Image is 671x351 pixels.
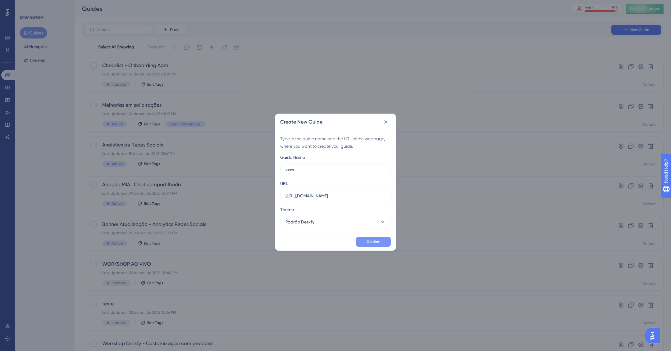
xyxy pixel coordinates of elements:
[280,118,322,126] h2: Create New Guide
[285,218,314,226] span: Padrão Deskfy
[280,154,305,161] div: Guide Name
[367,239,380,244] span: Confirm
[15,2,39,9] span: Need Help?
[280,206,294,213] span: Theme
[285,166,386,173] input: How to Create
[285,192,386,199] input: https://www.example.com
[280,135,391,150] div: Type in the guide name and the URL of the webpage, where you want to create your guide.
[645,326,664,345] iframe: UserGuiding AI Assistant Launcher
[280,180,288,187] div: URL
